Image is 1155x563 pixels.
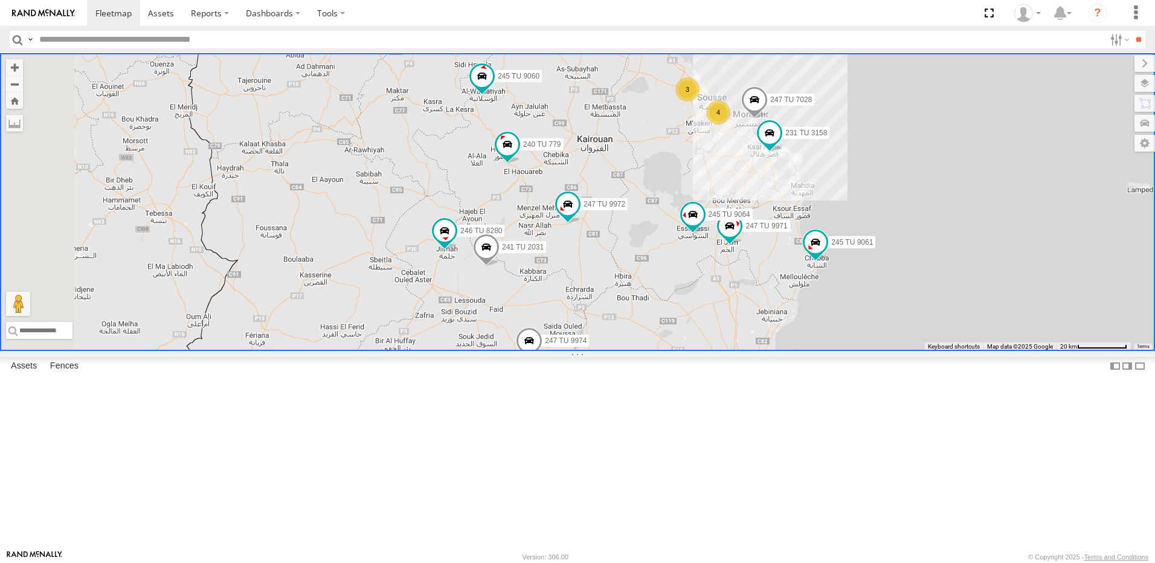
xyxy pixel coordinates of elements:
span: 247 TU 9974 [545,336,587,344]
span: 245 TU 9060 [498,72,539,80]
label: Assets [5,358,43,375]
button: Zoom in [6,59,23,76]
span: 241 TU 2031 [502,243,544,251]
div: © Copyright 2025 - [1028,553,1148,561]
div: 3 [675,77,700,101]
span: 247 TU 7028 [770,95,812,104]
img: rand-logo.svg [12,9,75,18]
label: Dock Summary Table to the Left [1109,357,1121,375]
label: Measure [6,115,23,132]
button: Map Scale: 20 km per 79 pixels [1057,343,1131,351]
button: Zoom Home [6,92,23,109]
a: Terms [1137,344,1150,349]
span: 246 TU 8280 [460,227,502,235]
a: Terms and Conditions [1084,553,1148,561]
button: Zoom out [6,76,23,92]
span: Map data ©2025 Google [987,343,1053,350]
label: Fences [44,358,85,375]
span: 231 TU 3158 [785,128,827,137]
span: 245 TU 9064 [709,210,750,219]
div: 4 [706,100,730,124]
span: 247 TU 9972 [584,200,625,208]
label: Map Settings [1134,135,1155,152]
button: Keyboard shortcuts [928,343,980,351]
a: Visit our Website [7,551,62,563]
label: Dock Summary Table to the Right [1121,357,1133,375]
label: Search Query [25,31,35,48]
span: 247 TU 9971 [745,222,787,230]
span: 240 TU 779 [523,140,561,148]
span: 245 TU 9061 [831,238,873,246]
button: Drag Pegman onto the map to open Street View [6,292,30,316]
div: Nejah Benkhalifa [1010,4,1045,22]
i: ? [1088,4,1107,23]
span: 20 km [1060,343,1077,350]
label: Hide Summary Table [1134,357,1146,375]
div: Version: 306.00 [523,553,568,561]
label: Search Filter Options [1105,31,1131,48]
